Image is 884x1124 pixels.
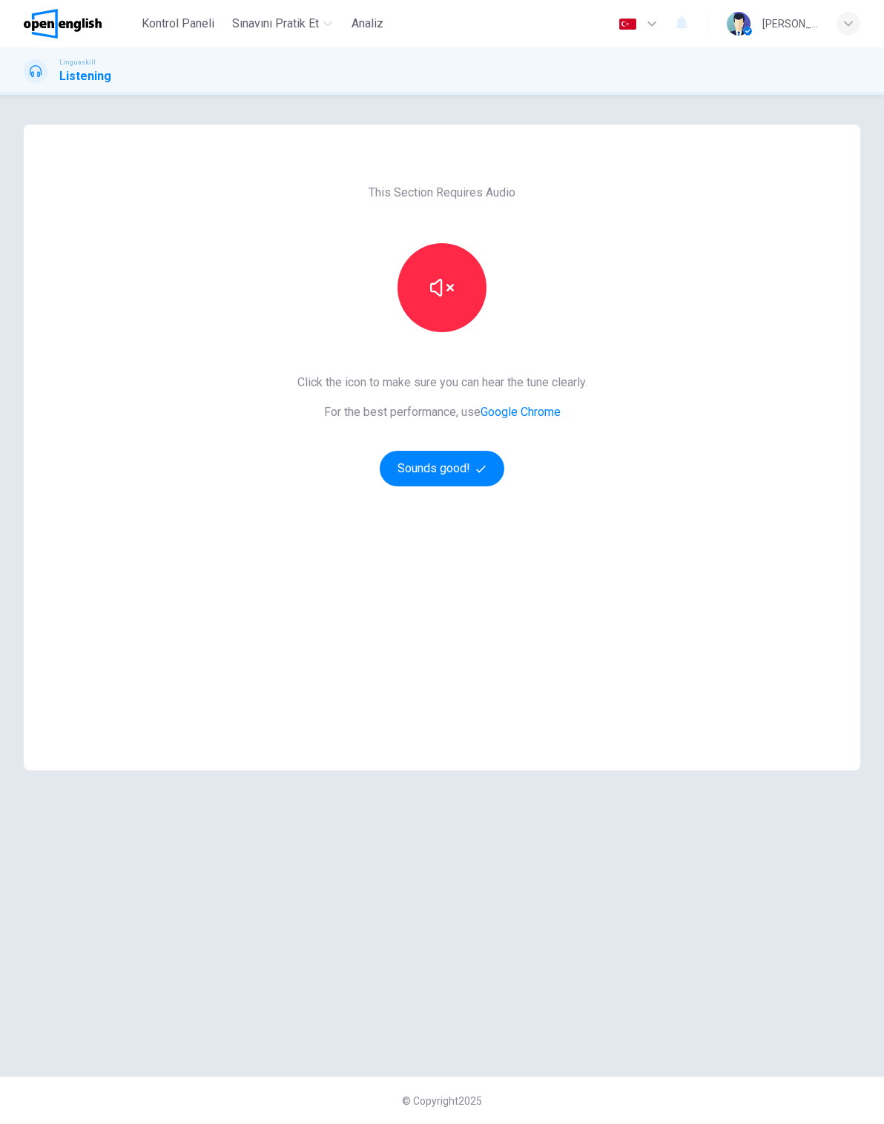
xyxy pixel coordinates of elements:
button: Sounds good! [380,451,504,486]
span: © Copyright 2025 [402,1095,482,1107]
a: OpenEnglish logo [24,9,136,39]
span: Click the icon to make sure you can hear the tune clearly. [297,374,587,391]
img: Profile picture [727,12,751,36]
span: For the best performance, use [297,403,587,421]
img: tr [619,19,637,30]
button: Kontrol Paneli [136,10,220,37]
span: Sınavını Pratik Et [232,15,319,33]
img: OpenEnglish logo [24,9,102,39]
span: Kontrol Paneli [142,15,214,33]
h1: Listening [59,67,111,85]
button: Analiz [344,10,392,37]
span: Linguaskill [59,57,96,67]
div: [PERSON_NAME] [PERSON_NAME] A. [762,15,819,33]
a: Google Chrome [481,405,561,419]
button: Sınavını Pratik Et [226,10,338,37]
span: Analiz [352,15,383,33]
span: This Section Requires Audio [369,184,515,202]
